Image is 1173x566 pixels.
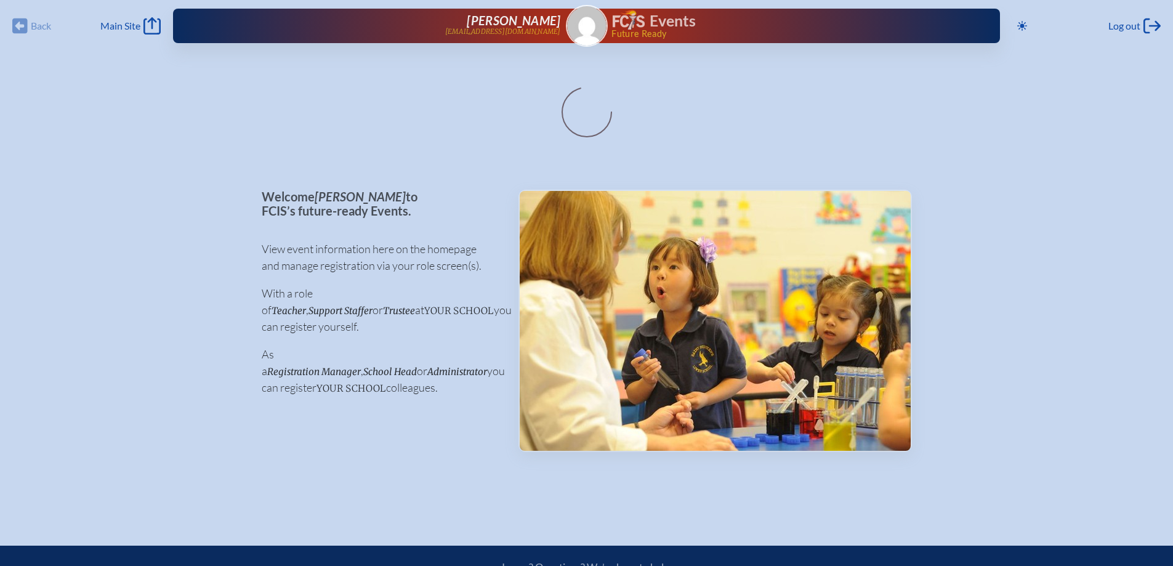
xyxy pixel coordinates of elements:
[363,366,417,378] span: School Head
[262,346,499,396] p: As a , or you can register colleagues.
[424,305,494,317] span: your school
[315,189,406,204] span: [PERSON_NAME]
[262,190,499,217] p: Welcome to FCIS’s future-ready Events.
[308,305,373,317] span: Support Staffer
[445,28,561,36] p: [EMAIL_ADDRESS][DOMAIN_NAME]
[567,6,607,46] img: Gravatar
[520,191,911,451] img: Events
[611,30,961,38] span: Future Ready
[100,20,140,32] span: Main Site
[100,17,161,34] a: Main Site
[212,14,561,38] a: [PERSON_NAME][EMAIL_ADDRESS][DOMAIN_NAME]
[262,241,499,274] p: View event information here on the homepage and manage registration via your role screen(s).
[316,382,386,394] span: your school
[267,366,361,378] span: Registration Manager
[467,13,560,28] span: [PERSON_NAME]
[566,5,608,47] a: Gravatar
[427,366,487,378] span: Administrator
[272,305,306,317] span: Teacher
[383,305,415,317] span: Trustee
[613,10,961,38] div: FCIS Events — Future ready
[262,285,499,335] p: With a role of , or at you can register yourself.
[1108,20,1140,32] span: Log out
